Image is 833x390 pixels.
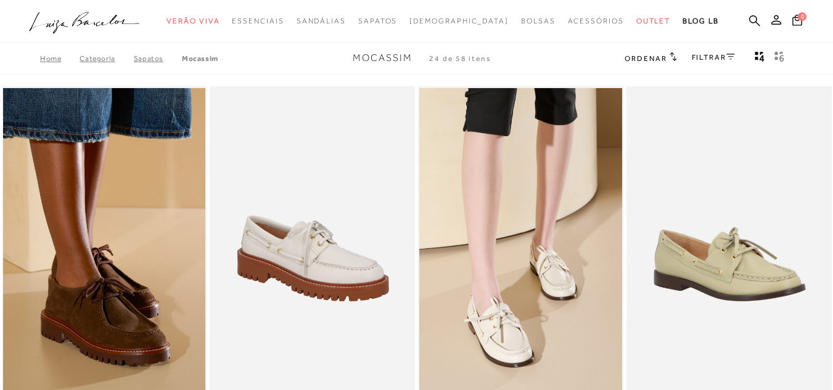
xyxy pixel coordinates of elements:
[771,51,788,67] button: gridText6Desc
[636,17,671,25] span: Outlet
[521,17,556,25] span: Bolsas
[166,10,220,33] a: noSubCategoriesText
[409,17,509,25] span: [DEMOGRAPHIC_DATA]
[429,54,491,63] span: 24 de 58 itens
[80,54,133,63] a: Categoria
[232,10,284,33] a: noSubCategoriesText
[358,17,397,25] span: Sapatos
[40,54,80,63] a: Home
[521,10,556,33] a: noSubCategoriesText
[692,53,735,62] a: FILTRAR
[798,12,806,21] span: 0
[297,17,346,25] span: Sandálias
[683,17,718,25] span: BLOG LB
[751,51,768,67] button: Mostrar 4 produtos por linha
[232,17,284,25] span: Essenciais
[568,10,624,33] a: noSubCategoriesText
[358,10,397,33] a: noSubCategoriesText
[166,17,220,25] span: Verão Viva
[568,17,624,25] span: Acessórios
[134,54,182,63] a: SAPATOS
[353,52,412,63] span: Mocassim
[297,10,346,33] a: noSubCategoriesText
[409,10,509,33] a: noSubCategoriesText
[683,10,718,33] a: BLOG LB
[625,54,667,63] span: Ordenar
[789,14,806,30] button: 0
[636,10,671,33] a: noSubCategoriesText
[182,54,218,63] a: Mocassim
